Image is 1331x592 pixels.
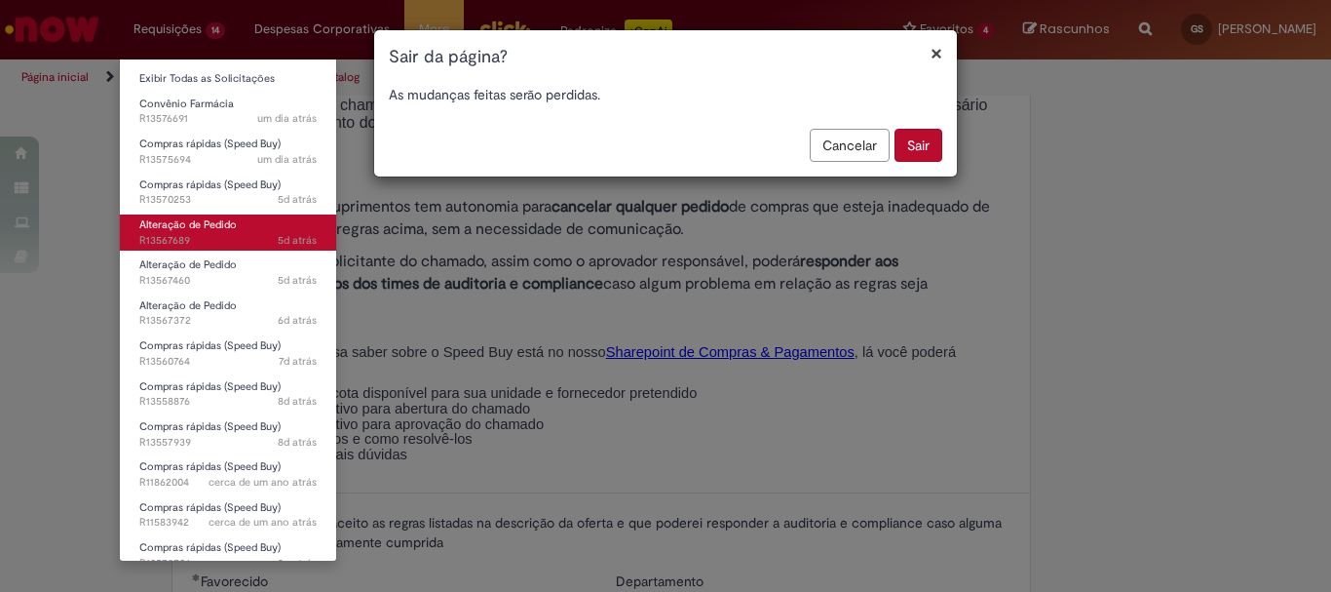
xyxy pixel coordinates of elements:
[257,152,317,167] time: 29/09/2025 10:26:02
[931,43,942,63] button: Fechar modal
[119,59,337,562] ul: Requisições
[278,313,317,328] time: 25/09/2025 15:31:55
[278,435,317,450] time: 23/09/2025 10:01:10
[139,313,317,329] span: R13567372
[257,111,317,126] time: 29/09/2025 12:50:08
[810,129,890,162] button: Cancelar
[120,456,336,493] a: Aberto R11862004 : Compras rápidas (Speed Buy)
[139,217,237,232] span: Alteração de Pedido
[139,111,317,127] span: R13576691
[139,394,317,410] span: R13558876
[139,540,281,555] span: Compras rápidas (Speed Buy)
[209,515,317,530] time: 05/06/2024 15:21:43
[139,273,317,289] span: R13567460
[389,85,942,104] p: As mudanças feitas serão perdidas.
[139,500,281,515] span: Compras rápidas (Speed Buy)
[139,338,281,353] span: Compras rápidas (Speed Buy)
[278,435,317,450] span: 8d atrás
[139,379,281,394] span: Compras rápidas (Speed Buy)
[139,192,317,208] span: R13570253
[120,537,336,573] a: Aberto R10579706 : Compras rápidas (Speed Buy)
[139,152,317,168] span: R13575694
[120,94,336,130] a: Aberto R13576691 : Convênio Farmácia
[278,273,317,288] time: 25/09/2025 15:43:29
[209,475,317,490] span: cerca de um ano atrás
[139,419,281,434] span: Compras rápidas (Speed Buy)
[139,515,317,531] span: R11583942
[139,298,237,313] span: Alteração de Pedido
[139,475,317,491] span: R11862004
[278,556,317,571] span: 2a atrás
[139,556,317,572] span: R10579706
[139,97,234,111] span: Convênio Farmácia
[278,556,317,571] time: 17/10/2023 16:16:30
[278,394,317,409] time: 23/09/2025 12:37:00
[120,68,336,90] a: Exibir Todas as Solicitações
[278,192,317,207] time: 26/09/2025 11:50:59
[120,296,336,332] a: Aberto R13567372 : Alteração de Pedido
[120,255,336,291] a: Aberto R13567460 : Alteração de Pedido
[209,515,317,530] span: cerca de um ano atrás
[257,152,317,167] span: um dia atrás
[139,354,317,370] span: R13560764
[278,273,317,288] span: 5d atrás
[278,192,317,207] span: 5d atrás
[278,233,317,248] span: 5d atrás
[279,354,317,369] span: 7d atrás
[120,376,336,413] a: Aberto R13558876 : Compras rápidas (Speed Buy)
[389,45,942,70] h1: Sair da página?
[120,335,336,372] a: Aberto R13560764 : Compras rápidas (Speed Buy)
[120,497,336,533] a: Aberto R11583942 : Compras rápidas (Speed Buy)
[139,137,281,151] span: Compras rápidas (Speed Buy)
[139,233,317,249] span: R13567689
[894,129,942,162] button: Sair
[278,313,317,328] span: 6d atrás
[139,435,317,451] span: R13557939
[278,233,317,248] time: 25/09/2025 16:12:22
[139,257,237,272] span: Alteração de Pedido
[120,175,336,211] a: Aberto R13570253 : Compras rápidas (Speed Buy)
[209,475,317,490] time: 09/08/2024 12:22:22
[120,416,336,453] a: Aberto R13557939 : Compras rápidas (Speed Buy)
[139,178,281,192] span: Compras rápidas (Speed Buy)
[120,134,336,170] a: Aberto R13575694 : Compras rápidas (Speed Buy)
[279,354,317,369] time: 23/09/2025 17:51:41
[120,215,336,251] a: Aberto R13567689 : Alteração de Pedido
[278,394,317,409] span: 8d atrás
[139,459,281,474] span: Compras rápidas (Speed Buy)
[257,111,317,126] span: um dia atrás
